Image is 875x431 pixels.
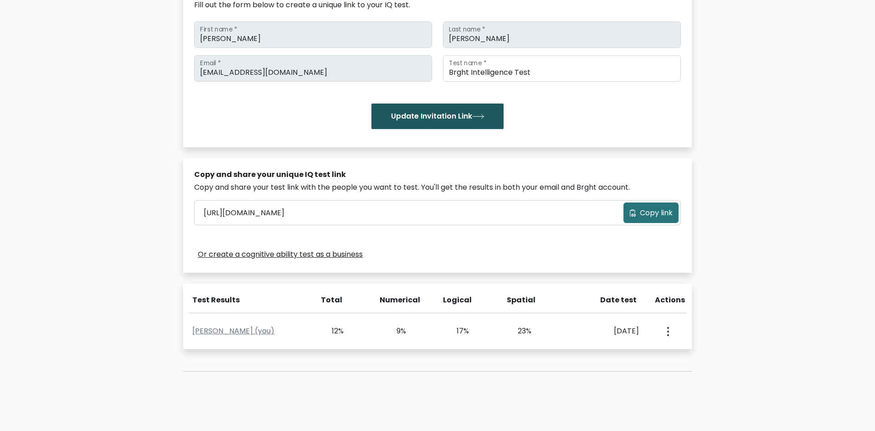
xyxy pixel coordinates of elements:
div: 23% [506,326,532,337]
div: Total [316,295,342,306]
div: Copy and share your unique IQ test link [194,169,681,180]
div: Spatial [507,295,533,306]
div: Numerical [380,295,406,306]
a: [PERSON_NAME] (you) [192,326,274,336]
div: 9% [381,326,407,337]
input: Last name [443,21,681,48]
input: First name [194,21,432,48]
span: Copy link [640,208,673,218]
input: Test name [443,55,681,82]
button: Copy link [623,203,679,223]
div: Logical [443,295,469,306]
div: Date test [570,295,644,306]
button: Update Invitation Link [371,104,504,129]
div: 17% [443,326,469,337]
div: [DATE] [568,326,639,337]
div: Test Results [192,295,305,306]
input: Email [194,55,432,82]
div: Actions [655,295,686,306]
div: 12% [318,326,344,337]
div: Copy and share your test link with the people you want to test. You'll get the results in both yo... [194,182,681,193]
a: Or create a cognitive ability test as a business [198,249,363,260]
